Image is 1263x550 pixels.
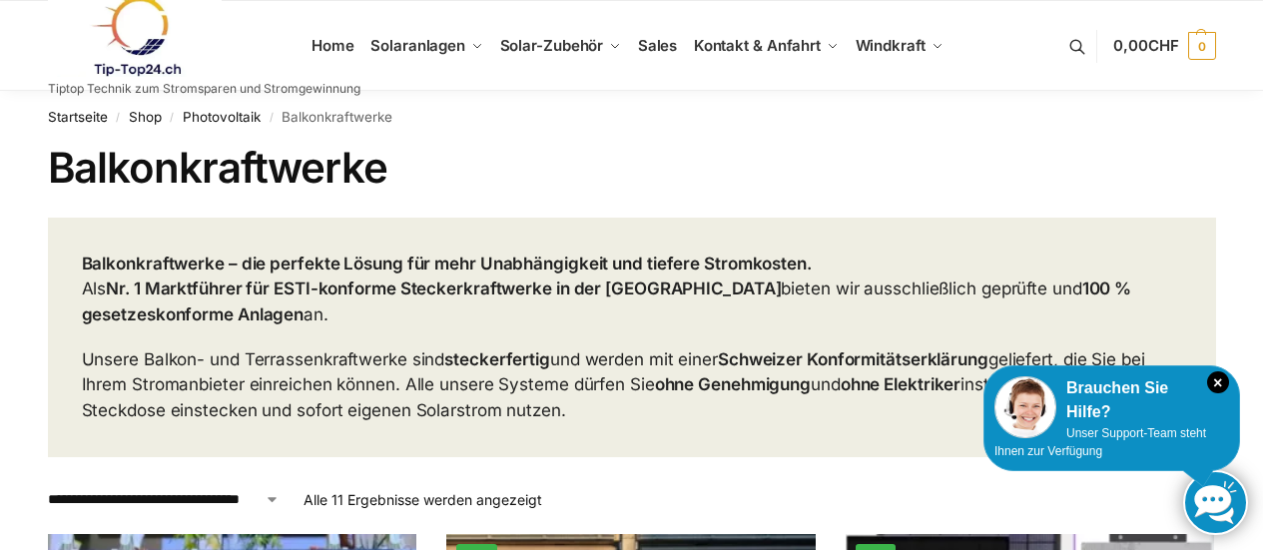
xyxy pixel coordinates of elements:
span: / [162,110,183,126]
a: Photovoltaik [183,109,261,125]
strong: steckerfertig [444,349,550,369]
span: Solar-Zubehör [500,36,604,55]
strong: Schweizer Konformitätserklärung [718,349,988,369]
div: Brauchen Sie Hilfe? [994,376,1229,424]
strong: Nr. 1 Marktführer für ESTI-konforme Steckerkraftwerke in der [GEOGRAPHIC_DATA] [106,278,781,298]
p: Unsere Balkon- und Terrassenkraftwerke sind und werden mit einer geliefert, die Sie bei Ihrem Str... [82,347,1182,424]
a: Windkraft [847,1,951,91]
a: Sales [629,1,685,91]
span: / [108,110,129,126]
span: Windkraft [856,36,926,55]
p: Als bieten wir ausschließlich geprüfte und an. [82,252,1182,328]
a: Solaranlagen [362,1,491,91]
a: Shop [129,109,162,125]
a: Kontakt & Anfahrt [685,1,847,91]
strong: ohne Elektriker [841,374,961,394]
span: 0 [1188,32,1216,60]
i: Schließen [1207,371,1229,393]
strong: ohne Genehmigung [655,374,811,394]
span: Kontakt & Anfahrt [694,36,821,55]
select: Shop-Reihenfolge [48,489,280,510]
strong: Balkonkraftwerke – die perfekte Lösung für mehr Unabhängigkeit und tiefere Stromkosten. [82,254,812,274]
a: Solar-Zubehör [491,1,629,91]
strong: 100 % gesetzeskonforme Anlagen [82,278,1132,324]
p: Tiptop Technik zum Stromsparen und Stromgewinnung [48,83,360,95]
nav: Breadcrumb [48,91,1216,143]
img: Customer service [994,376,1056,438]
span: / [261,110,282,126]
span: CHF [1148,36,1179,55]
a: Startseite [48,109,108,125]
a: 0,00CHF 0 [1113,16,1215,76]
span: Sales [638,36,678,55]
p: Alle 11 Ergebnisse werden angezeigt [304,489,542,510]
span: Solaranlagen [370,36,465,55]
h1: Balkonkraftwerke [48,143,1216,193]
span: 0,00 [1113,36,1178,55]
span: Unser Support-Team steht Ihnen zur Verfügung [994,426,1206,458]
